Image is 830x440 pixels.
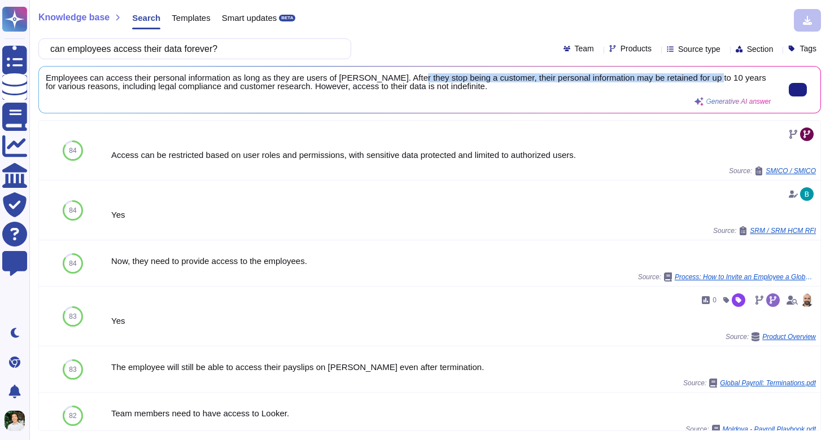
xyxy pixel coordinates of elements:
[750,227,816,234] span: SRM / SRM HCM RFI
[46,73,771,90] span: Employees can access their personal information as long as they are users of [PERSON_NAME]. After...
[729,166,816,175] span: Source:
[45,39,339,59] input: Search a question or template...
[800,187,814,201] img: user
[69,147,76,154] span: 84
[69,366,76,373] span: 83
[172,14,210,22] span: Templates
[621,45,652,52] span: Products
[800,293,814,307] img: user
[111,363,816,371] div: The employee will still be able to access their payslips on [PERSON_NAME] even after termination.
[111,210,816,219] div: Yes
[38,13,110,22] span: Knowledge base
[675,274,816,280] span: Process: How to Invite an Employee a Global Payroll Direct Employees into [PERSON_NAME].pdf
[111,257,816,265] div: Now, they need to provide access to the employees.
[678,45,720,53] span: Source type
[69,412,76,419] span: 82
[766,168,816,174] span: SMICO / SMICO
[723,426,816,433] span: Moldova - Payroll Playbook.pdf
[222,14,277,22] span: Smart updates
[69,260,76,267] span: 84
[726,332,816,341] span: Source:
[5,411,25,431] img: user
[720,380,816,386] span: Global Payroll: Terminations.pdf
[762,333,816,340] span: Product Overview
[800,45,816,52] span: Tags
[685,425,816,434] span: Source:
[713,226,816,235] span: Source:
[638,272,816,281] span: Source:
[111,409,816,417] div: Team members need to have access to Looker.
[69,207,76,214] span: 84
[2,408,33,433] button: user
[69,313,76,320] span: 83
[279,15,295,21] div: BETA
[747,45,774,53] span: Section
[575,45,594,52] span: Team
[111,151,816,159] div: Access can be restricted based on user roles and permissions, with sensitive data protected and l...
[111,316,816,325] div: Yes
[683,379,816,388] span: Source:
[132,14,160,22] span: Search
[713,297,717,303] span: 0
[706,98,771,105] span: Generative AI answer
